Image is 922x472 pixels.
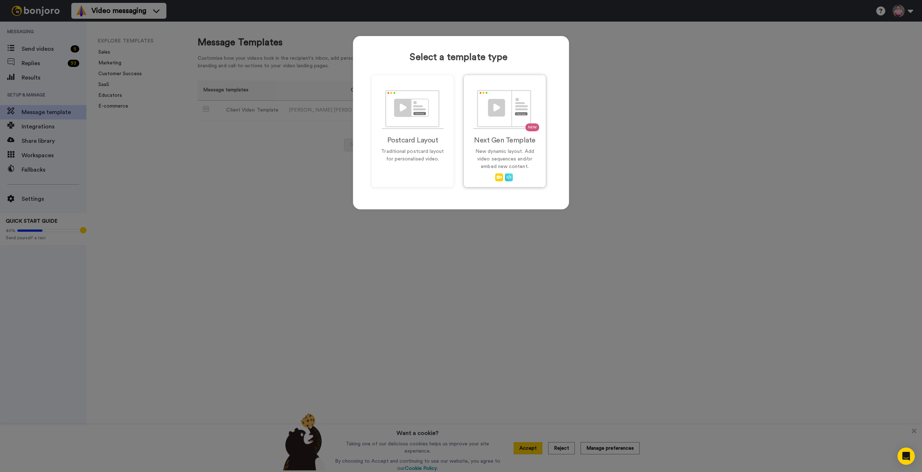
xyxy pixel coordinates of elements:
[525,123,539,131] span: NEW
[372,75,453,187] a: Postcard LayoutTraditional postcard layout for personalised video.
[379,136,446,144] h2: Postcard Layout
[495,173,503,181] img: AddVideo.svg
[473,90,537,129] img: NextGenLayout.svg
[382,90,444,129] img: PostcardLayout.svg
[471,136,538,144] h2: Next Gen Template
[372,52,546,63] h1: Select a template type
[379,148,446,163] p: Traditional postcard layout for personalised video.
[464,75,546,187] a: NEWNext Gen TemplateNew dynamic layout. Add video sequences and/or embed new content.
[505,173,513,181] img: Embed.svg
[898,448,915,465] div: Open Intercom Messenger
[471,148,538,171] p: New dynamic layout. Add video sequences and/or embed new content.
